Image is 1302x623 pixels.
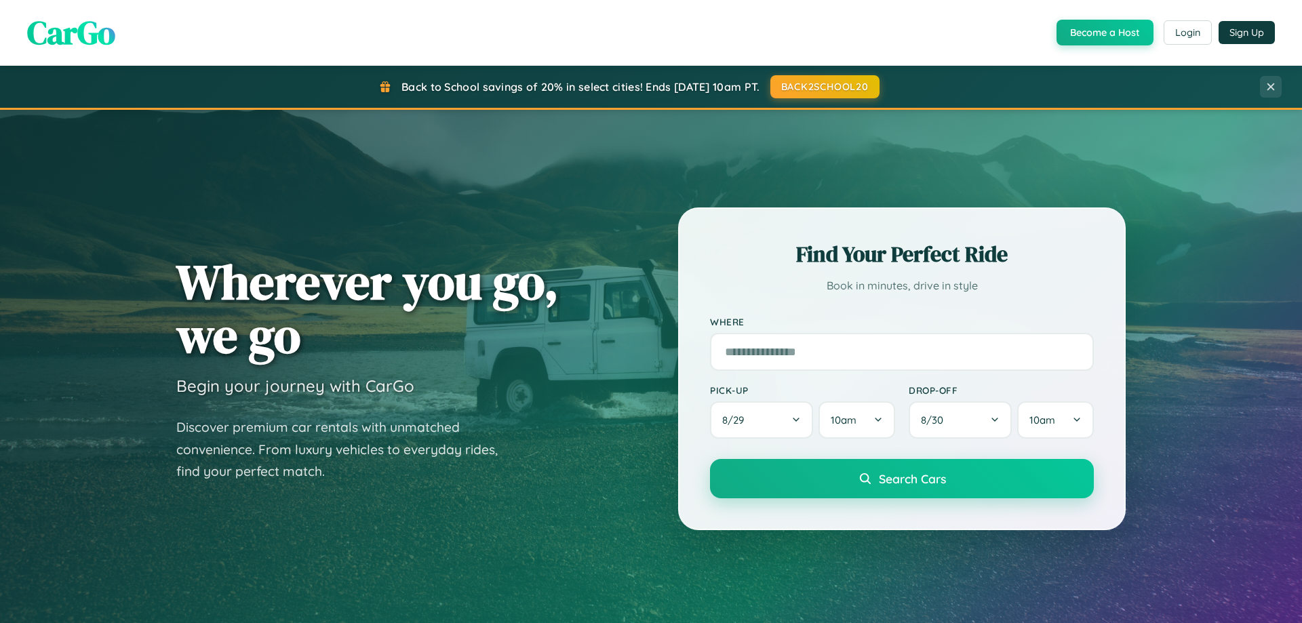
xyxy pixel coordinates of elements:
label: Where [710,316,1094,327]
button: 8/30 [909,401,1012,439]
button: 8/29 [710,401,813,439]
h2: Find Your Perfect Ride [710,239,1094,269]
button: Search Cars [710,459,1094,498]
p: Discover premium car rentals with unmatched convenience. From luxury vehicles to everyday rides, ... [176,416,515,483]
button: Sign Up [1219,21,1275,44]
span: 8 / 30 [921,414,950,426]
label: Pick-up [710,384,895,396]
p: Book in minutes, drive in style [710,276,1094,296]
button: BACK2SCHOOL20 [770,75,880,98]
button: 10am [818,401,895,439]
span: 10am [1029,414,1055,426]
span: Back to School savings of 20% in select cities! Ends [DATE] 10am PT. [401,80,759,94]
button: Login [1164,20,1212,45]
h1: Wherever you go, we go [176,255,559,362]
button: 10am [1017,401,1094,439]
span: 10am [831,414,856,426]
button: Become a Host [1057,20,1153,45]
h3: Begin your journey with CarGo [176,376,414,396]
span: CarGo [27,10,115,55]
span: 8 / 29 [722,414,751,426]
label: Drop-off [909,384,1094,396]
span: Search Cars [879,471,946,486]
